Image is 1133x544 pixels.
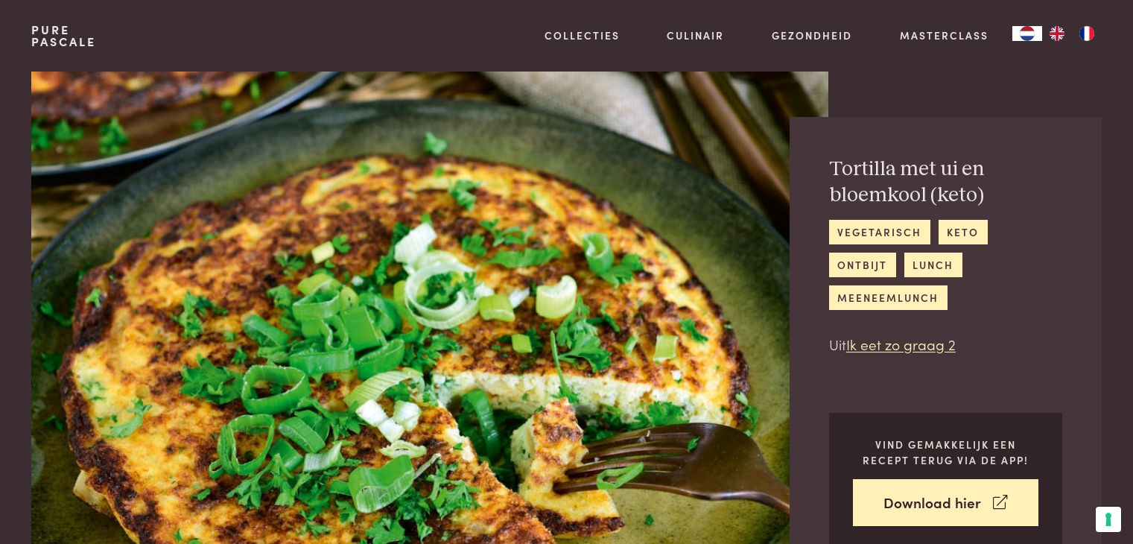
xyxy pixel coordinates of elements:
[829,285,948,310] a: meeneemlunch
[846,334,956,354] a: Ik eet zo graag 2
[1012,26,1042,41] a: NL
[829,253,896,277] a: ontbijt
[545,28,620,43] a: Collecties
[1012,26,1042,41] div: Language
[829,220,930,244] a: vegetarisch
[1096,507,1121,532] button: Uw voorkeuren voor toestemming voor trackingtechnologieën
[853,479,1038,526] a: Download hier
[1042,26,1102,41] ul: Language list
[900,28,988,43] a: Masterclass
[667,28,724,43] a: Culinair
[1042,26,1072,41] a: EN
[1072,26,1102,41] a: FR
[904,253,962,277] a: lunch
[829,334,1062,355] p: Uit
[829,156,1062,208] h2: Tortilla met ui en bloemkool (keto)
[853,437,1038,467] p: Vind gemakkelijk een recept terug via de app!
[772,28,852,43] a: Gezondheid
[1012,26,1102,41] aside: Language selected: Nederlands
[939,220,988,244] a: keto
[31,24,96,48] a: PurePascale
